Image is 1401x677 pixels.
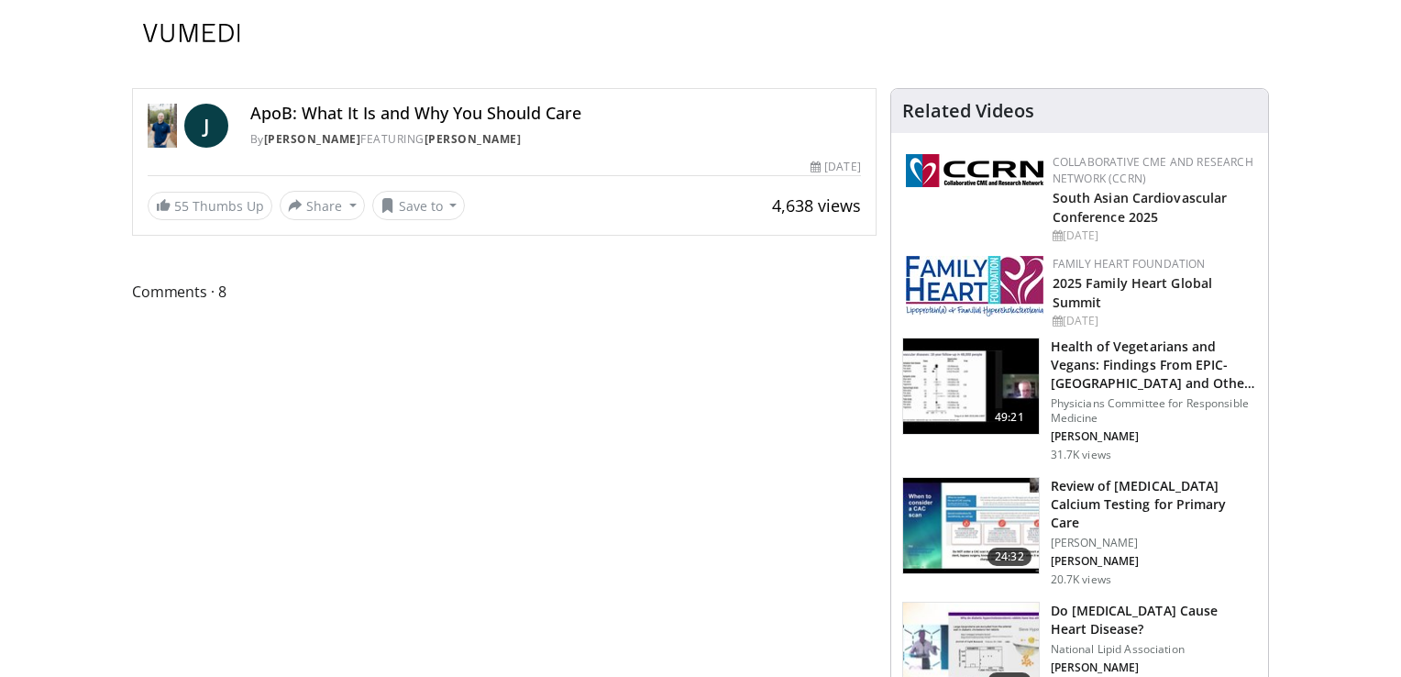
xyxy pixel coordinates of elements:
[1051,338,1257,393] h3: Health of Vegetarians and Vegans: Findings From EPIC-Oxford and Other Studies in the UK
[132,280,877,304] span: Comments 8
[425,131,522,147] a: [PERSON_NAME]
[1051,572,1111,587] p: 20.7K views
[772,194,861,216] span: 4,638 views
[1051,536,1257,550] p: [PERSON_NAME]
[250,104,861,124] h4: ApoB: What It Is and Why You Should Care
[1051,642,1257,657] p: National Lipid Association
[811,159,860,175] div: [DATE]
[280,191,365,220] button: Share
[250,131,861,148] div: By FEATURING
[1051,448,1111,462] p: 31.7K views
[1051,477,1257,532] h3: Review of [MEDICAL_DATA] Calcium Testing for Primary Care
[143,24,240,42] img: VuMedi Logo
[1053,313,1253,329] div: [DATE]
[1053,274,1212,311] a: 2025 Family Heart Global Summit
[1053,189,1228,226] a: South Asian Cardiovascular Conference 2025
[372,191,466,220] button: Save to
[903,478,1039,573] img: f4af32e0-a3f3-4dd9-8ed6-e543ca885e6d.150x105_q85_crop-smart_upscale.jpg
[903,338,1039,434] img: 606f2b51-b844-428b-aa21-8c0c72d5a896.150x105_q85_crop-smart_upscale.jpg
[1053,256,1206,272] a: Family Heart Foundation
[987,408,1031,427] span: 49:21
[902,338,1257,462] a: 49:21 Health of Vegetarians and Vegans: Findings From EPIC-[GEOGRAPHIC_DATA] and Othe… Physicians...
[1053,154,1253,186] a: Collaborative CME and Research Network (CCRN)
[1051,429,1257,444] p: Timothy J. Key
[174,197,189,215] span: 55
[148,104,177,148] img: Dr. Jordan Rennicke
[987,548,1031,566] span: 24:32
[184,104,228,148] a: J
[1053,228,1253,244] div: [DATE]
[906,154,1043,187] img: a04ee3ba-8487-4636-b0fb-5e8d268f3737.png.150x105_q85_autocrop_double_scale_upscale_version-0.2.png
[1051,554,1257,569] p: Catherine Benziger
[902,100,1034,122] h4: Related Videos
[906,256,1043,316] img: 96363db5-6b1b-407f-974b-715268b29f70.jpeg.150x105_q85_autocrop_double_scale_upscale_version-0.2.jpg
[148,192,272,220] a: 55 Thumbs Up
[264,131,361,147] a: [PERSON_NAME]
[1051,396,1257,426] p: Physicians Committee for Responsible Medicine
[902,477,1257,587] a: 24:32 Review of [MEDICAL_DATA] Calcium Testing for Primary Care [PERSON_NAME] [PERSON_NAME] 20.7K...
[1051,660,1257,675] p: Ira Goldberg
[1051,602,1257,638] h3: Do [MEDICAL_DATA] Cause Heart Disease?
